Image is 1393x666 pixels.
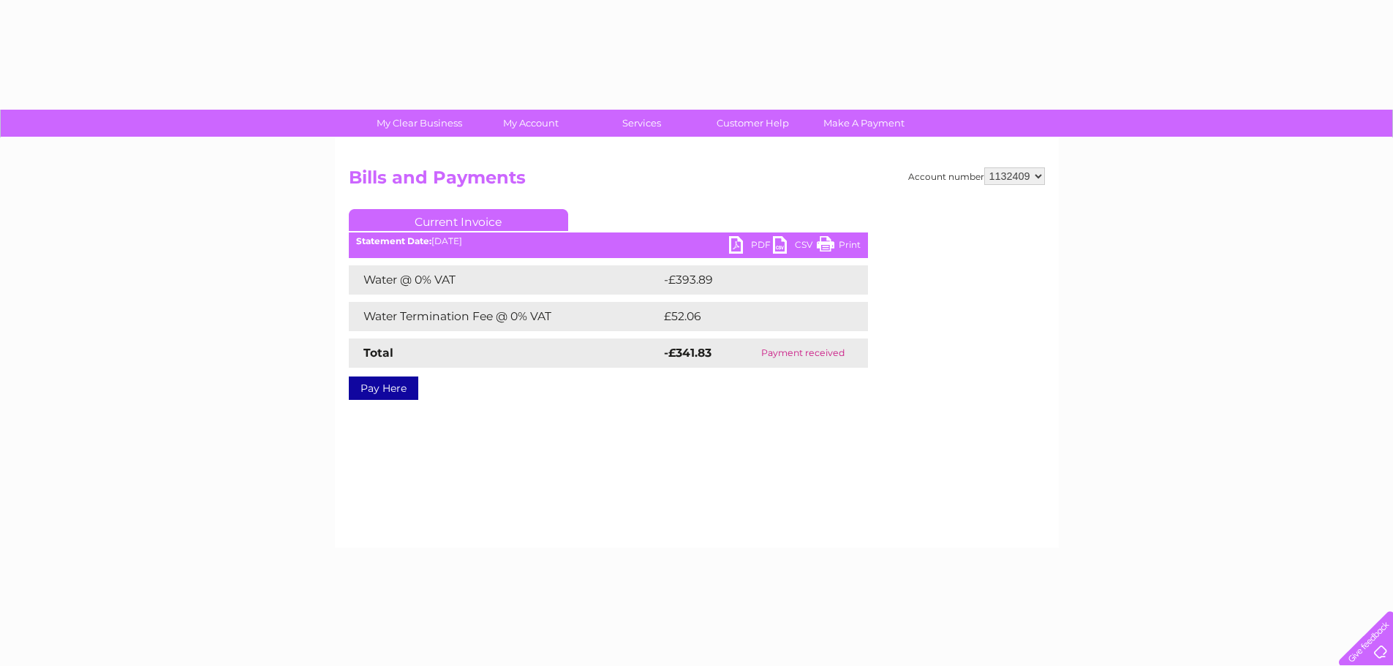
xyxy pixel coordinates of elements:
[470,110,591,137] a: My Account
[363,346,393,360] strong: Total
[660,265,844,295] td: -£393.89
[356,235,431,246] b: Statement Date:
[349,209,568,231] a: Current Invoice
[359,110,480,137] a: My Clear Business
[817,236,861,257] a: Print
[349,265,660,295] td: Water @ 0% VAT
[729,236,773,257] a: PDF
[739,338,868,368] td: Payment received
[349,167,1045,195] h2: Bills and Payments
[349,236,868,246] div: [DATE]
[660,302,839,331] td: £52.06
[804,110,924,137] a: Make A Payment
[581,110,702,137] a: Services
[664,346,711,360] strong: -£341.83
[692,110,813,137] a: Customer Help
[349,376,418,400] a: Pay Here
[349,302,660,331] td: Water Termination Fee @ 0% VAT
[908,167,1045,185] div: Account number
[773,236,817,257] a: CSV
